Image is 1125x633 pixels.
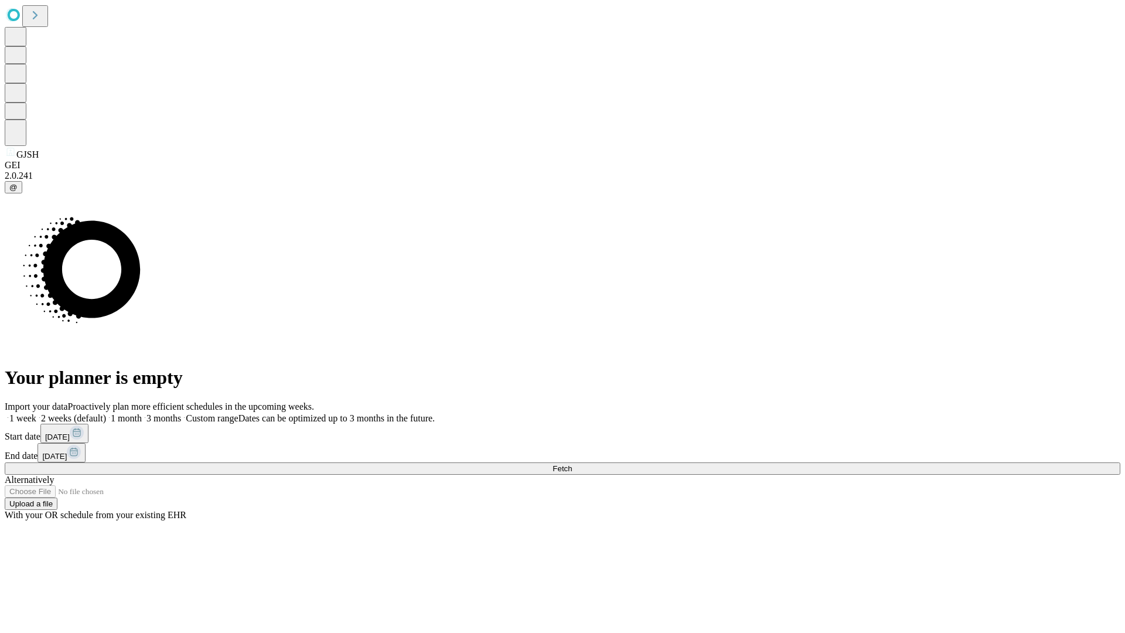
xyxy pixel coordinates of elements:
span: With your OR schedule from your existing EHR [5,510,186,520]
span: Alternatively [5,475,54,485]
div: 2.0.241 [5,171,1120,181]
span: GJSH [16,149,39,159]
span: Custom range [186,413,238,423]
span: Proactively plan more efficient schedules in the upcoming weeks. [68,401,314,411]
button: Fetch [5,462,1120,475]
h1: Your planner is empty [5,367,1120,389]
span: [DATE] [42,452,67,461]
span: @ [9,183,18,192]
span: 2 weeks (default) [41,413,106,423]
span: Import your data [5,401,68,411]
div: End date [5,443,1120,462]
button: @ [5,181,22,193]
button: Upload a file [5,498,57,510]
span: Fetch [553,464,572,473]
span: [DATE] [45,433,70,441]
button: [DATE] [37,443,86,462]
span: 1 week [9,413,36,423]
button: [DATE] [40,424,88,443]
span: 3 months [146,413,181,423]
span: Dates can be optimized up to 3 months in the future. [238,413,435,423]
div: GEI [5,160,1120,171]
div: Start date [5,424,1120,443]
span: 1 month [111,413,142,423]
